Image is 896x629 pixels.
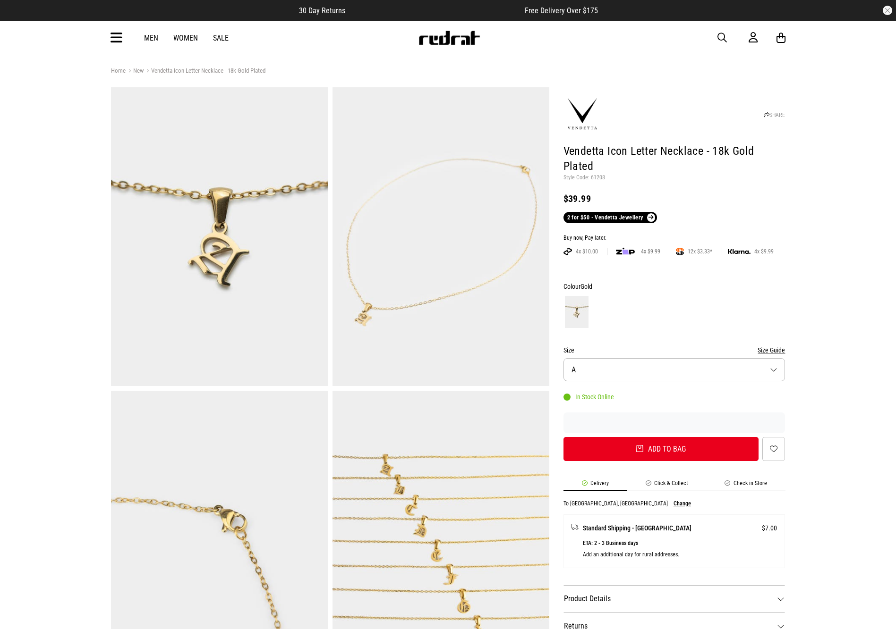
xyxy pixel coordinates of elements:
[144,34,158,42] a: Men
[707,480,785,491] li: Check in Store
[173,34,198,42] a: Women
[563,393,614,401] div: In Stock Online
[583,537,777,560] p: ETA: 2 - 3 Business days Add an additional day for rural addresses.
[299,6,345,15] span: 30 Day Returns
[111,67,126,74] a: Home
[563,235,785,242] div: Buy now, Pay later.
[563,212,657,223] a: 2 for $50 - Vendetta Jewellery
[563,437,759,461] button: Add to bag
[563,358,785,381] button: A
[627,480,707,491] li: Click & Collect
[764,112,785,118] a: SHARE
[563,344,785,356] div: Size
[563,248,572,255] img: AFTERPAY
[572,365,576,374] span: A
[674,500,691,507] button: Change
[616,247,635,256] img: zip
[563,585,785,612] dt: Product Details
[762,522,777,534] span: $7.00
[418,31,480,45] img: Redrat logo
[144,67,265,76] a: Vendetta Icon Letter Necklace - 18k Gold Plated
[563,418,785,428] iframe: Customer reviews powered by Trustpilot
[580,283,592,290] span: Gold
[565,296,589,328] img: Gold
[111,87,328,386] img: Vendetta Icon Letter Necklace - 18k Gold Plated in Gold
[333,87,549,386] img: Vendetta Icon Letter Necklace - 18k Gold Plated in Gold
[563,174,785,182] p: Style Code: 61208
[676,248,684,255] img: SPLITPAY
[126,67,144,76] a: New
[213,34,229,42] a: Sale
[637,248,664,255] span: 4x $9.99
[758,344,785,356] button: Size Guide
[563,95,601,133] img: Vendetta
[751,248,777,255] span: 4x $9.99
[583,522,691,534] span: Standard Shipping - [GEOGRAPHIC_DATA]
[563,281,785,292] div: Colour
[563,193,785,204] div: $39.99
[563,480,627,491] li: Delivery
[684,248,716,255] span: 12x $3.33*
[563,500,668,507] p: To [GEOGRAPHIC_DATA], [GEOGRAPHIC_DATA]
[572,248,602,255] span: 4x $10.00
[563,144,785,174] h1: Vendetta Icon Letter Necklace - 18k Gold Plated
[364,6,506,15] iframe: Customer reviews powered by Trustpilot
[525,6,598,15] span: Free Delivery Over $175
[728,249,751,254] img: KLARNA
